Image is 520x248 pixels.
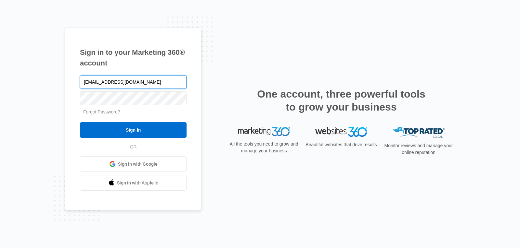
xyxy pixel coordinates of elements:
img: Websites 360 [315,127,367,136]
p: Monitor reviews and manage your online reputation [382,142,455,156]
a: Sign in with Apple Id [80,175,187,191]
span: OR [125,144,141,150]
a: Forgot Password? [83,109,120,114]
img: Top Rated Local [393,127,445,138]
p: All the tools you need to grow and manage your business [227,141,300,154]
span: Sign in with Apple Id [117,180,159,186]
span: Sign in with Google [118,161,158,168]
a: Sign in with Google [80,156,187,172]
img: Marketing 360 [238,127,290,136]
h1: Sign in to your Marketing 360® account [80,47,187,68]
p: Beautiful websites that drive results [305,141,378,148]
input: Email [80,75,187,89]
h2: One account, three powerful tools to grow your business [255,88,427,113]
input: Sign In [80,122,187,138]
